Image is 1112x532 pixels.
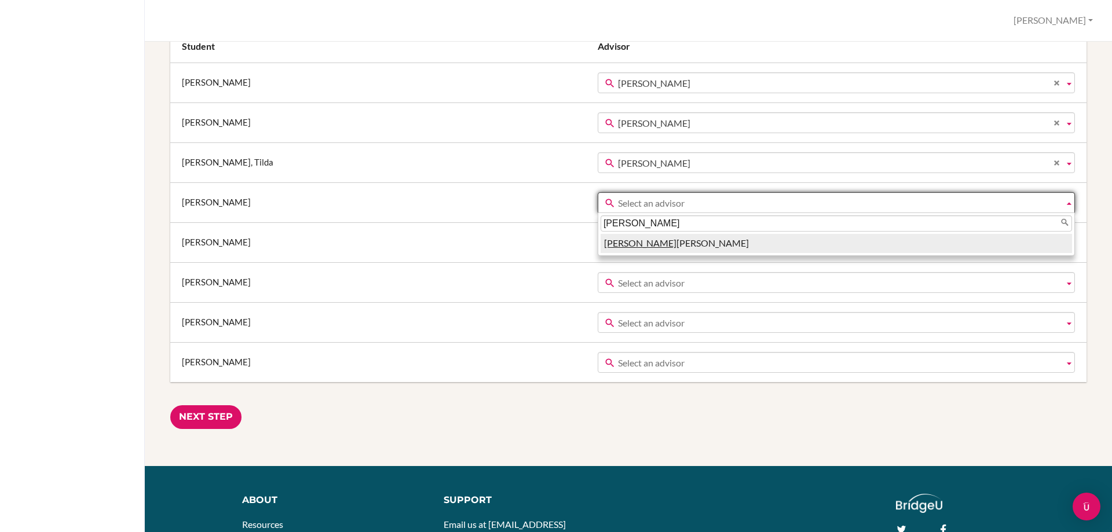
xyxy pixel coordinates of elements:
[618,153,1059,174] span: [PERSON_NAME]
[618,313,1059,333] span: Select an advisor
[170,405,242,429] input: Next Step
[170,102,595,142] td: [PERSON_NAME]
[170,302,595,342] td: [PERSON_NAME]
[444,494,618,507] div: Support
[170,262,595,302] td: [PERSON_NAME]
[242,519,283,530] a: Resources
[618,73,1059,94] span: [PERSON_NAME]
[170,63,595,102] td: [PERSON_NAME]
[618,353,1059,373] span: Select an advisor
[601,234,1072,253] li: [PERSON_NAME]
[242,494,427,507] div: About
[170,342,595,382] td: [PERSON_NAME]
[604,237,676,248] em: [PERSON_NAME]
[618,193,1059,214] span: Select an advisor
[170,142,595,182] td: [PERSON_NAME], Tilda
[1073,493,1100,520] div: Open Intercom Messenger
[170,182,595,222] td: [PERSON_NAME]
[1008,10,1098,31] button: [PERSON_NAME]
[595,31,1087,63] th: Advisor
[618,273,1059,293] span: Select an advisor
[170,31,595,63] th: Student
[170,222,595,262] td: [PERSON_NAME]
[618,113,1059,134] span: [PERSON_NAME]
[896,494,943,513] img: logo_white@2x-f4f0deed5e89b7ecb1c2cc34c3e3d731f90f0f143d5ea2071677605dd97b5244.png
